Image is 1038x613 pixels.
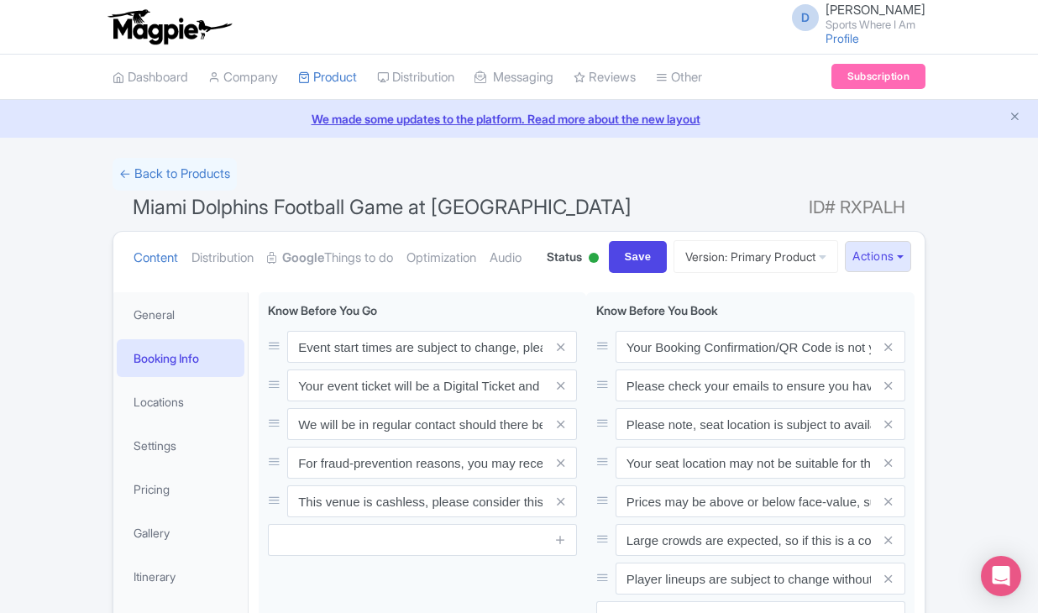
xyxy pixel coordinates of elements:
a: Distribution [377,55,454,101]
span: Know Before You Go [268,303,377,317]
button: Actions [845,241,911,272]
a: We made some updates to the platform. Read more about the new layout [10,110,1028,128]
a: Itinerary [117,558,244,595]
a: GoogleThings to do [267,232,393,285]
a: Gallery [117,514,244,552]
a: D [PERSON_NAME] Sports Where I Am [782,3,925,30]
a: Dashboard [113,55,188,101]
span: ID# RXPALH [809,191,905,224]
img: logo-ab69f6fb50320c5b225c76a69d11143b.png [104,8,234,45]
span: [PERSON_NAME] [826,2,925,18]
input: Save [609,241,668,273]
strong: Google [282,249,324,268]
small: Sports Where I Am [826,19,925,30]
a: Reviews [574,55,636,101]
a: Pricing [117,470,244,508]
a: Distribution [191,232,254,285]
span: Status [547,248,582,265]
span: Know Before You Book [596,303,718,317]
a: Locations [117,383,244,421]
span: D [792,4,819,31]
div: Open Intercom Messenger [981,556,1021,596]
span: Miami Dolphins Football Game at [GEOGRAPHIC_DATA] [133,195,632,219]
a: Content [134,232,178,285]
a: Booking Info [117,339,244,377]
a: Subscription [831,64,925,89]
a: Company [208,55,278,101]
a: Product [298,55,357,101]
div: Active [585,246,602,272]
a: General [117,296,244,333]
a: Settings [117,427,244,464]
a: Audio [490,232,522,285]
a: Optimization [406,232,476,285]
a: Messaging [474,55,553,101]
a: Version: Primary Product [674,240,838,273]
button: Close announcement [1009,108,1021,128]
a: ← Back to Products [113,158,237,191]
a: Profile [826,31,859,45]
a: Other [656,55,702,101]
